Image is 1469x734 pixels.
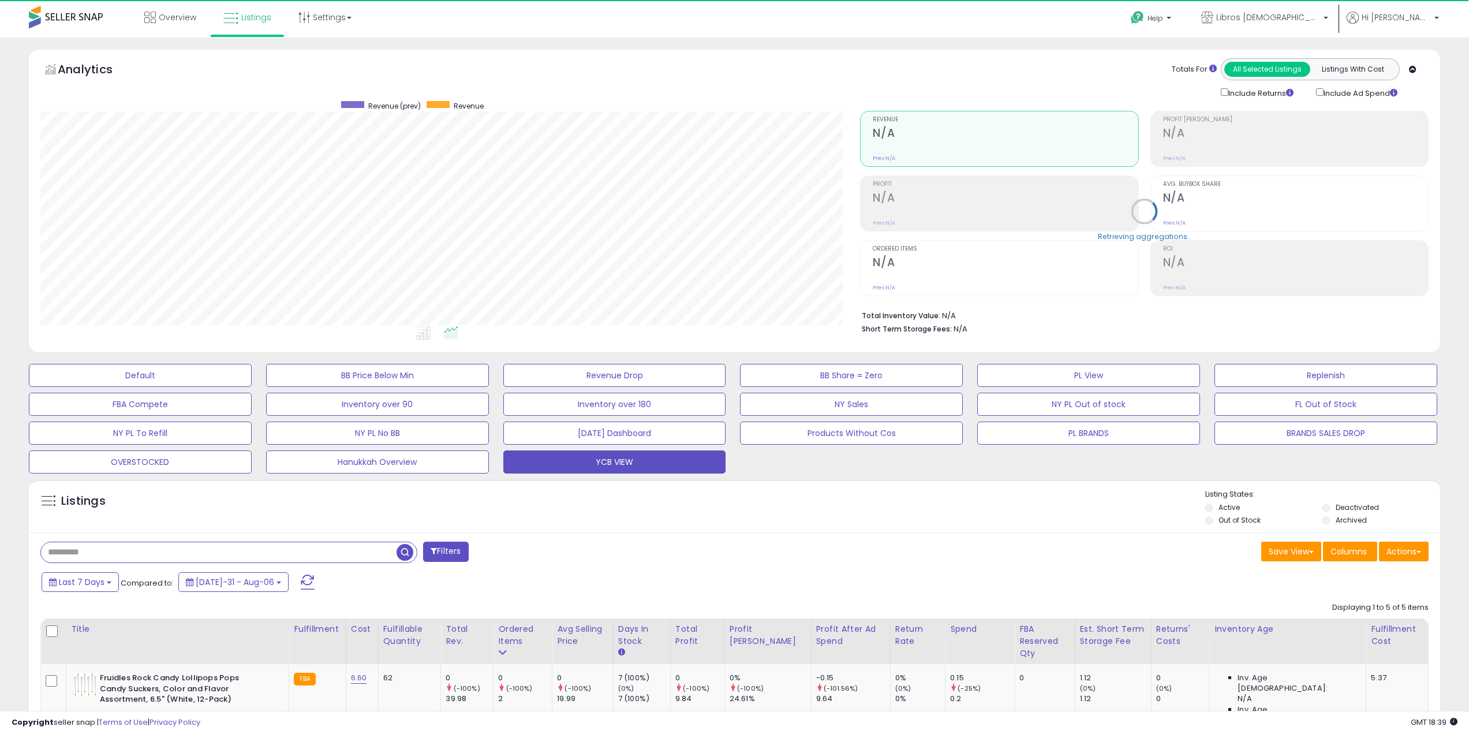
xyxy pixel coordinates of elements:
small: Days In Stock. [618,647,625,658]
button: [DATE]-31 - Aug-06 [178,572,289,592]
div: Displaying 1 to 5 of 5 items [1332,602,1429,613]
div: Fulfillable Quantity [383,623,436,647]
span: Inv. Age [DEMOGRAPHIC_DATA]: [1238,705,1357,725]
div: 24.61% [730,694,811,704]
div: 0 [1019,673,1066,683]
a: Hi [PERSON_NAME] [1347,12,1439,38]
div: Include Returns [1212,86,1307,99]
span: 2025-08-14 18:39 GMT [1411,717,1457,728]
button: BB Share = Zero [740,364,963,387]
div: Retrieving aggregations.. [1098,231,1191,241]
div: seller snap | | [12,717,200,728]
span: Compared to: [121,577,174,588]
p: Listing States: [1205,489,1440,500]
label: Out of Stock [1218,515,1261,525]
button: Actions [1379,542,1429,561]
div: 39.98 [446,694,493,704]
button: Listings With Cost [1310,62,1396,77]
button: BRANDS SALES DROP [1214,422,1437,445]
small: (-101.56%) [824,684,858,693]
div: 0 [1156,694,1209,704]
button: [DATE] Dashboard [503,422,726,445]
small: (0%) [895,684,911,693]
button: NY PL Out of stock [977,393,1200,416]
span: Libros [DEMOGRAPHIC_DATA] [1216,12,1320,23]
div: Ordered Items [498,623,547,647]
div: 7 (100%) [618,673,670,683]
div: Return Rate [895,623,940,647]
div: Profit After Ad Spend [816,623,885,647]
button: NY Sales [740,393,963,416]
div: 62 [383,673,432,683]
div: Fulfillment [294,623,341,635]
span: N/A [1238,694,1251,704]
button: Hanukkah Overview [266,450,489,474]
button: OVERSTOCKED [29,450,252,474]
div: -0.15 [816,673,890,683]
button: Inventory over 90 [266,393,489,416]
div: Total Rev. [446,623,488,647]
span: Overview [159,12,196,23]
div: 0% [730,673,811,683]
div: Returns' Costs [1156,623,1205,647]
div: 0.2 [950,694,1014,704]
button: Products Without Cos [740,422,963,445]
div: 9.64 [816,694,890,704]
small: FBA [294,673,315,685]
span: Inv. Age [DEMOGRAPHIC_DATA]: [1238,673,1357,694]
button: Last 7 Days [42,572,119,592]
img: 414C2RP-CLL._SL40_.jpg [74,673,97,696]
button: Filters [423,542,468,562]
div: 0 [498,673,552,683]
div: 0 [675,673,724,683]
small: (0%) [618,684,634,693]
div: 0 [446,673,493,683]
button: All Selected Listings [1224,62,1310,77]
div: 7 (100%) [618,694,670,704]
button: Columns [1323,542,1377,561]
button: BB Price Below Min [266,364,489,387]
span: Last 7 Days [59,576,104,588]
small: (-100%) [454,684,480,693]
button: NY PL To Refill [29,422,252,445]
a: Terms of Use [99,717,148,728]
h5: Analytics [58,61,135,80]
button: Revenue Drop [503,364,726,387]
span: Columns [1330,546,1367,557]
div: 2 [498,694,552,704]
button: YCB VIEW [503,450,726,474]
label: Active [1218,502,1240,512]
button: Replenish [1214,364,1437,387]
small: (0%) [1080,684,1096,693]
span: Help [1147,13,1163,23]
div: Avg Selling Price [557,623,608,647]
button: FL Out of Stock [1214,393,1437,416]
a: Privacy Policy [149,717,200,728]
small: (-25%) [958,684,981,693]
div: Fulfillment Cost [1371,623,1423,647]
a: Help [1122,2,1183,38]
h5: Listings [61,493,106,509]
button: FBA Compete [29,393,252,416]
div: 19.99 [557,694,613,704]
div: Include Ad Spend [1307,86,1416,99]
small: (-100%) [737,684,764,693]
div: Est. Short Term Storage Fee [1080,623,1146,647]
div: 5.37 [1371,673,1419,683]
b: Fruidles Rock Candy Lollipops Pops Candy Suckers, Color and Flavor Assortment, 6.5" (White, 12-Pack) [100,673,240,708]
button: PL BRANDS [977,422,1200,445]
div: Days In Stock [618,623,666,647]
strong: Copyright [12,717,54,728]
div: FBA Reserved Qty [1019,623,1070,660]
small: (-100%) [565,684,591,693]
i: Get Help [1130,10,1145,25]
small: (-100%) [683,684,709,693]
button: Inventory over 180 [503,393,726,416]
div: 0.15 [950,673,1014,683]
div: Cost [351,623,373,635]
div: 9.84 [675,694,724,704]
span: Hi [PERSON_NAME] [1362,12,1431,23]
div: Profit [PERSON_NAME] [730,623,806,647]
div: 1.12 [1080,694,1151,704]
div: 0 [1156,673,1209,683]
